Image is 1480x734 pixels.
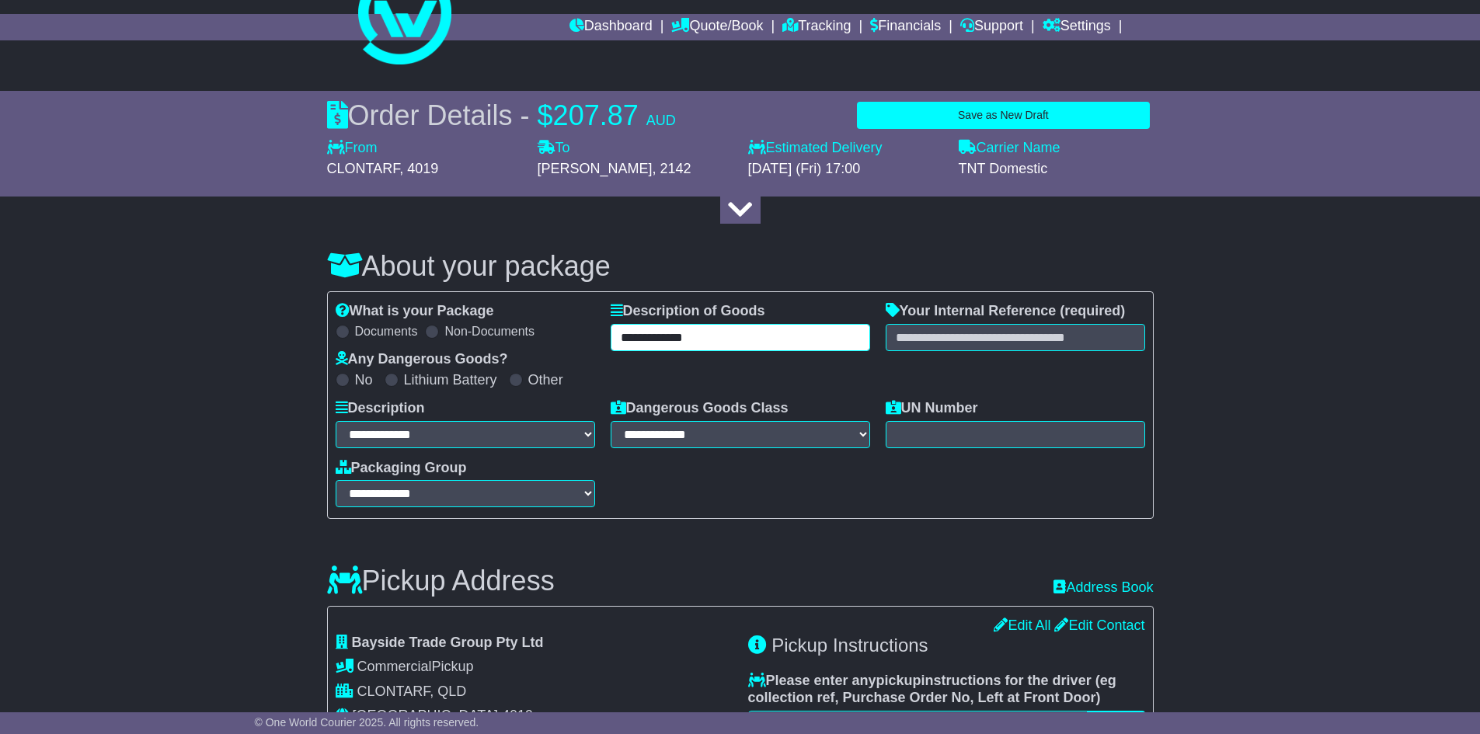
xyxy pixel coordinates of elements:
[336,460,467,477] label: Packaging Group
[399,161,438,176] span: , 4019
[336,659,733,676] div: Pickup
[1043,14,1111,40] a: Settings
[611,400,789,417] label: Dangerous Goods Class
[502,708,533,723] span: 4019
[355,372,373,389] label: No
[327,251,1154,282] h3: About your package
[857,102,1149,129] button: Save as New Draft
[960,14,1023,40] a: Support
[404,372,497,389] label: Lithium Battery
[327,140,378,157] label: From
[353,708,498,723] span: [GEOGRAPHIC_DATA]
[748,673,1116,705] span: eg collection ref, Purchase Order No, Left at Front Door
[782,14,851,40] a: Tracking
[748,140,943,157] label: Estimated Delivery
[255,716,479,729] span: © One World Courier 2025. All rights reserved.
[569,14,653,40] a: Dashboard
[327,565,555,597] h3: Pickup Address
[538,140,570,157] label: To
[959,140,1060,157] label: Carrier Name
[886,303,1126,320] label: Your Internal Reference (required)
[886,400,978,417] label: UN Number
[355,324,418,339] label: Documents
[748,161,943,178] div: [DATE] (Fri) 17:00
[959,161,1154,178] div: TNT Domestic
[327,99,676,132] div: Order Details -
[538,99,553,131] span: $
[336,351,508,368] label: Any Dangerous Goods?
[671,14,763,40] a: Quote/Book
[771,635,928,656] span: Pickup Instructions
[528,372,563,389] label: Other
[352,635,544,650] span: Bayside Trade Group Pty Ltd
[994,617,1050,633] a: Edit All
[653,161,691,176] span: , 2142
[553,99,639,131] span: 207.87
[1054,617,1144,633] a: Edit Contact
[611,303,765,320] label: Description of Goods
[444,324,535,339] label: Non-Documents
[336,400,425,417] label: Description
[336,303,494,320] label: What is your Package
[748,673,1145,706] label: Please enter any instructions for the driver ( )
[870,14,941,40] a: Financials
[357,684,467,699] span: CLONTARF, QLD
[1053,579,1153,597] a: Address Book
[327,161,400,176] span: CLONTARF
[876,673,921,688] span: pickup
[538,161,653,176] span: [PERSON_NAME]
[357,659,432,674] span: Commercial
[646,113,676,128] span: AUD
